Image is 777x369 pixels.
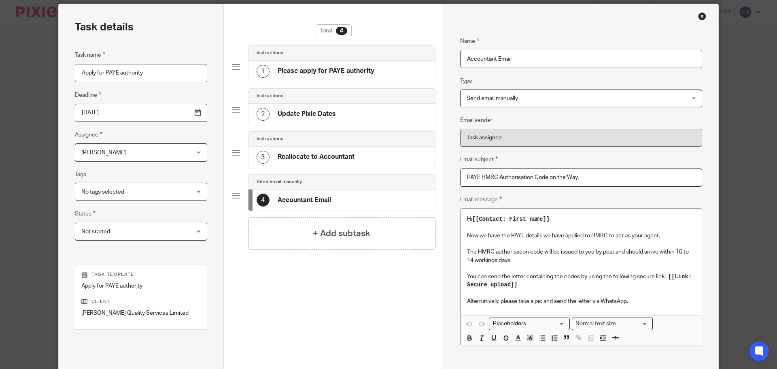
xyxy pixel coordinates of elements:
[75,130,102,139] label: Assignee
[460,169,702,187] input: Subject
[257,65,270,78] div: 1
[257,136,283,142] h4: Instructions
[257,179,302,185] h4: Send email manually
[467,215,695,223] p: Hi ,
[574,320,618,328] span: Normal text size
[278,67,374,75] h4: Please apply for PAYE authority
[489,318,570,330] div: Search for option
[278,196,331,205] h4: Accountant Email
[336,27,347,35] div: 4
[257,93,283,99] h4: Instructions
[278,153,355,161] h4: Reallocate to Accountant
[460,36,479,46] label: Name
[467,232,695,240] p: Now we have the PAYE details we have applied to HMRC to act as your agent.
[467,248,695,264] p: The HMRC authorisation code will be issued to you by post and should arrive within 10 to 14 worki...
[81,282,201,290] p: Apply for PAYE authority
[472,216,550,222] span: [[Contact: First name]]
[467,273,695,289] p: You can send the letter containing the codes by using the following secure link:
[460,116,493,124] label: Email sender
[313,227,370,240] h4: + Add subtask
[467,96,518,101] span: Send email manually
[278,110,336,118] h4: Update Pixie Dates
[460,195,502,204] label: Email message
[75,64,207,82] input: Task name
[75,20,134,34] h2: Task details
[75,171,86,179] label: Tags
[490,320,565,328] input: Search for option
[316,24,352,37] div: Total
[467,297,695,305] p: Alternatively, please take a pic and send the letter via WhatsApp.
[257,194,270,207] div: 4
[257,50,283,56] h4: Instructions
[75,90,101,100] label: Deadline
[81,229,110,235] span: Not started
[257,108,270,121] div: 2
[81,189,124,195] span: No tags selected
[75,104,207,122] input: Pick a date
[75,209,96,218] label: Status
[572,318,653,330] div: Text styles
[489,318,570,330] div: Placeholders
[81,150,126,156] span: [PERSON_NAME]
[81,271,201,278] p: Task template
[81,309,201,317] p: [PERSON_NAME] Quality Services Limited
[698,12,706,20] div: Close this dialog window
[460,77,472,85] label: Type
[619,320,648,328] input: Search for option
[75,50,105,60] label: Task name
[257,151,270,164] div: 3
[81,299,201,305] p: Client
[572,318,653,330] div: Search for option
[460,155,498,164] label: Email subject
